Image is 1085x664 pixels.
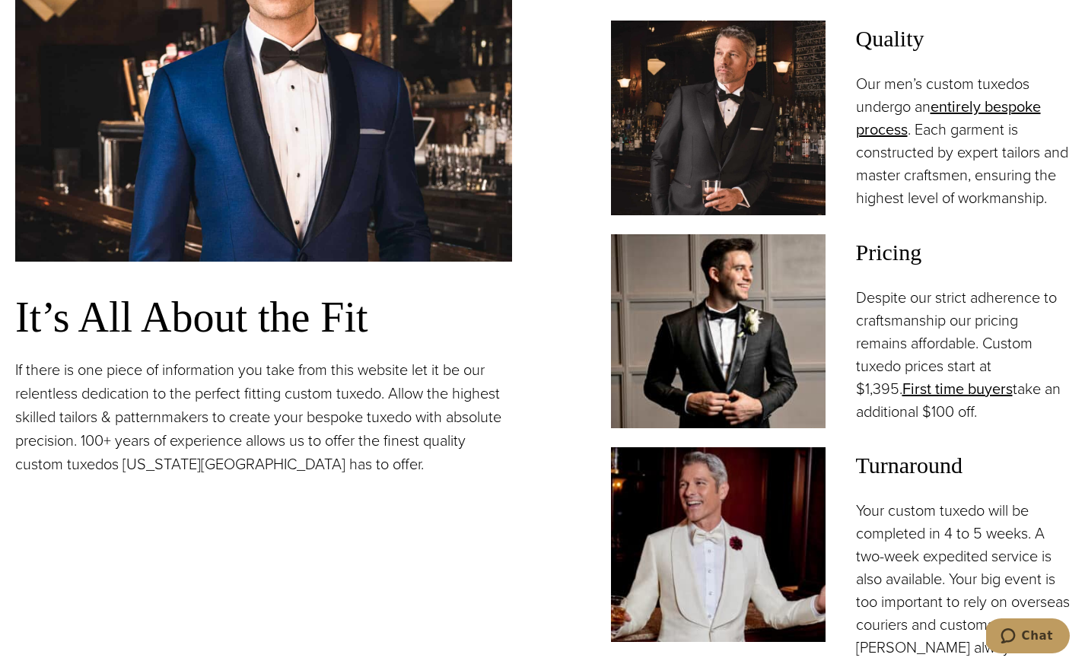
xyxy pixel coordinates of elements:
[856,286,1071,423] p: Despite our strict adherence to craftsmanship our pricing remains affordable. Custom tuxedo price...
[611,21,826,215] img: Model at bar in vested custom wedding tuxedo in black with white shirt and black bowtie. Fabric b...
[986,618,1070,656] iframe: Opens a widget where you can chat to one of our agents
[856,21,1071,57] span: Quality
[856,447,1071,484] span: Turnaround
[856,72,1071,209] p: Our men’s custom tuxedos undergo an . Each garment is constructed by expert tailors and master cr...
[611,447,826,642] img: Model in white custom tailored tuxedo jacket with wide white shawl lapel, white shirt and bowtie....
[611,234,826,429] img: Client in classic black shawl collar black custom tuxedo.
[856,95,1041,141] a: entirely bespoke process
[15,292,512,343] h3: It’s All About the Fit
[856,234,1071,271] span: Pricing
[902,377,1013,400] a: First time buyers
[15,358,512,476] p: If there is one piece of information you take from this website let it be our relentless dedicati...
